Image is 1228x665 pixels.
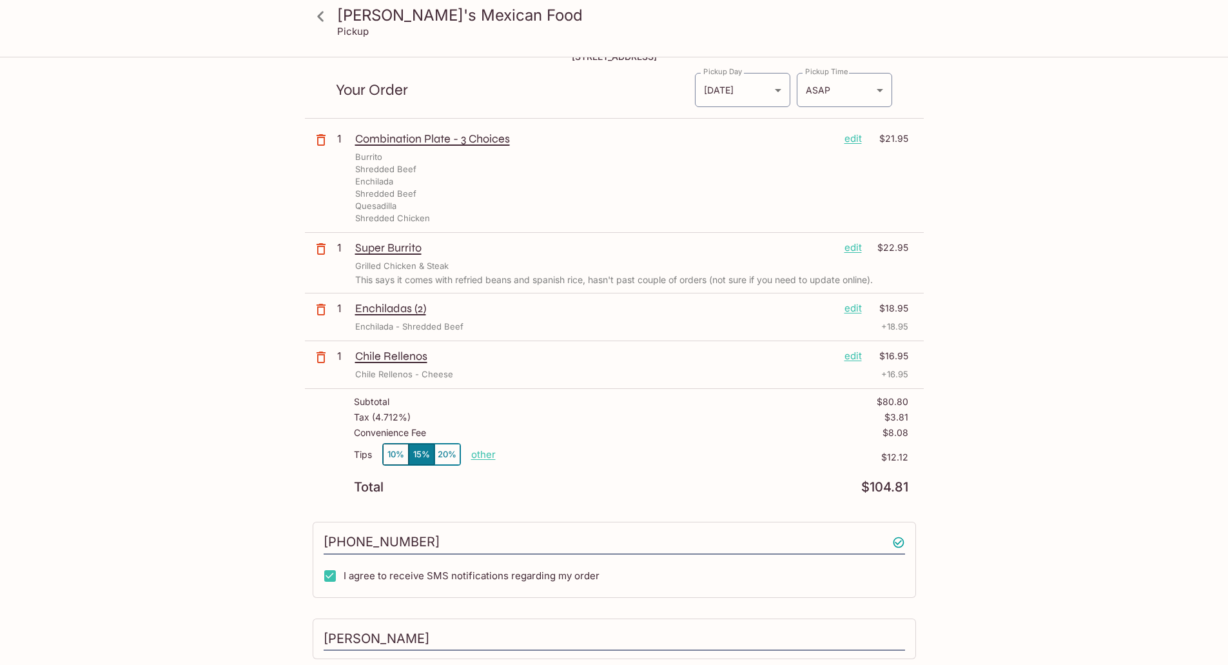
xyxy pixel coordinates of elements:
[881,368,908,381] p: + 16.95
[861,481,908,493] p: $104.81
[354,412,411,422] p: Tax ( 4.712% )
[844,301,862,315] p: edit
[355,212,430,224] p: Shredded Chicken
[355,321,463,333] p: Enchilada - Shredded Beef
[355,349,834,363] p: Chile Rellenos
[409,444,434,465] button: 15%
[355,132,834,146] p: Combination Plate - 3 Choices
[324,627,905,651] input: Enter first and last name
[337,301,350,315] p: 1
[881,321,908,333] p: + 18.95
[354,481,384,493] p: Total
[870,349,908,363] p: $16.95
[344,570,599,582] span: I agree to receive SMS notifications regarding my order
[355,175,393,188] p: Enchilada
[337,241,350,255] p: 1
[355,241,834,255] p: Super Burrito
[870,241,908,255] p: $22.95
[805,66,848,77] label: Pickup Time
[355,200,396,212] p: Quesadilla
[844,241,862,255] p: edit
[703,66,742,77] label: Pickup Day
[355,163,416,175] p: Shredded Beef
[844,349,862,363] p: edit
[336,84,694,96] p: Your Order
[337,25,369,37] p: Pickup
[383,444,409,465] button: 10%
[870,132,908,146] p: $21.95
[471,448,496,461] button: other
[337,349,350,363] p: 1
[884,412,908,422] p: $3.81
[354,450,372,460] p: Tips
[496,452,908,462] p: $12.12
[877,397,908,407] p: $80.80
[337,5,913,25] h3: [PERSON_NAME]'s Mexican Food
[354,428,426,438] p: Convenience Fee
[844,132,862,146] p: edit
[355,188,416,200] p: Shredded Beef
[355,151,382,163] p: Burrito
[355,275,908,285] p: This says it comes with refried beans and spanish rice, hasn't past couple of orders (not sure if...
[354,397,389,407] p: Subtotal
[695,73,790,107] div: [DATE]
[324,530,905,555] input: Enter phone number
[355,260,449,272] p: Grilled Chicken & Steak
[355,368,453,381] p: Chile Rellenos - Cheese
[355,301,834,315] p: Enchiladas (2)
[434,444,460,465] button: 20%
[882,428,908,438] p: $8.08
[337,132,350,146] p: 1
[870,301,908,315] p: $18.95
[797,73,892,107] div: ASAP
